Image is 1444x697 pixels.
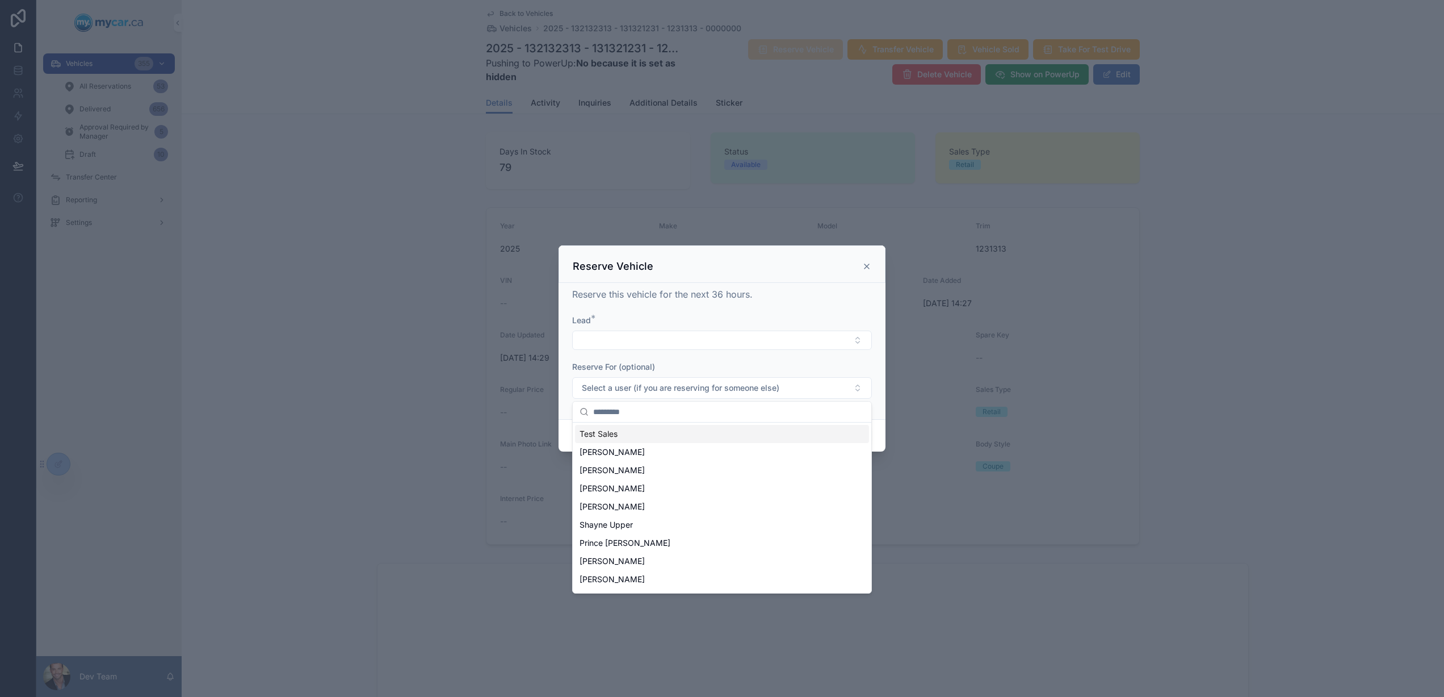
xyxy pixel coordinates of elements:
span: Reserve For (optional) [572,362,655,372]
span: [PERSON_NAME] [580,465,645,476]
span: [PERSON_NAME] [580,592,645,603]
span: [PERSON_NAME] [580,446,645,458]
button: Select Button [572,331,872,350]
span: Reserve this vehicle for the next 36 hours. [572,289,753,300]
h3: Reserve Vehicle [573,260,653,273]
button: Select Button [572,377,872,399]
span: Prince [PERSON_NAME] [580,537,670,549]
span: [PERSON_NAME] [580,574,645,585]
span: Select a user (if you are reserving for someone else) [582,382,779,394]
span: Lead [572,315,591,325]
span: [PERSON_NAME] [580,556,645,567]
span: [PERSON_NAME] [580,501,645,512]
span: [PERSON_NAME] [580,483,645,494]
div: Suggestions [573,423,871,593]
span: Test Sales [580,428,618,440]
span: Shayne Upper [580,519,633,531]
